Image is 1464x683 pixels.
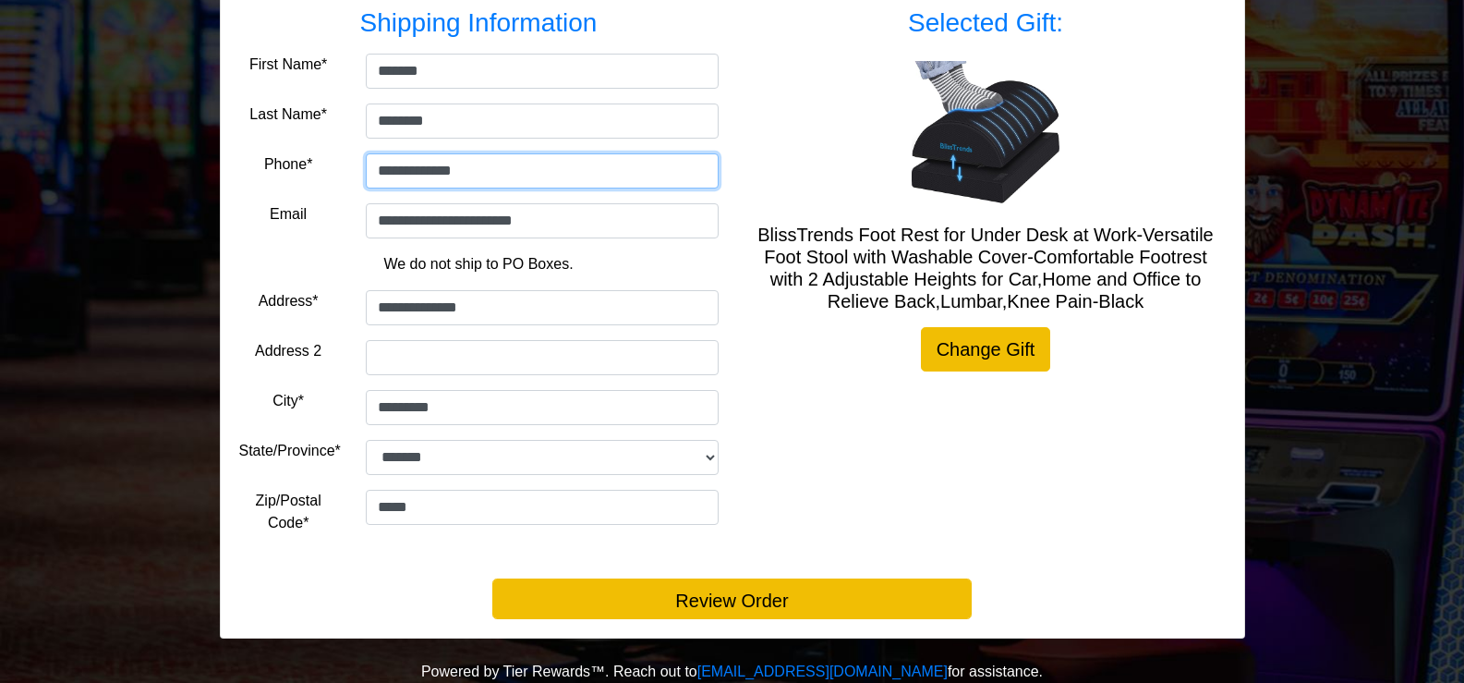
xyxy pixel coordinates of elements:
label: First Name* [249,54,327,76]
label: Email [270,203,307,226]
a: Change Gift [921,327,1051,372]
h5: BlissTrends Foot Rest for Under Desk at Work-Versatile Foot Stool with Washable Cover-Comfortable... [746,224,1226,312]
label: City* [272,390,304,412]
label: Last Name* [249,104,327,126]
p: We do not ship to PO Boxes. [253,253,705,275]
span: Powered by Tier Rewards™. Reach out to for assistance. [421,664,1043,679]
h3: Selected Gift: [746,7,1226,39]
label: Phone* [264,153,313,176]
button: Review Order [492,579,972,619]
label: Zip/Postal Code* [239,490,338,534]
label: Address 2 [255,340,321,362]
label: Address* [259,290,319,312]
h3: Shipping Information [239,7,719,39]
a: [EMAIL_ADDRESS][DOMAIN_NAME] [697,664,948,679]
img: BlissTrends Foot Rest for Under Desk at Work-Versatile Foot Stool with Washable Cover-Comfortable... [912,61,1059,209]
label: State/Province* [239,440,341,462]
